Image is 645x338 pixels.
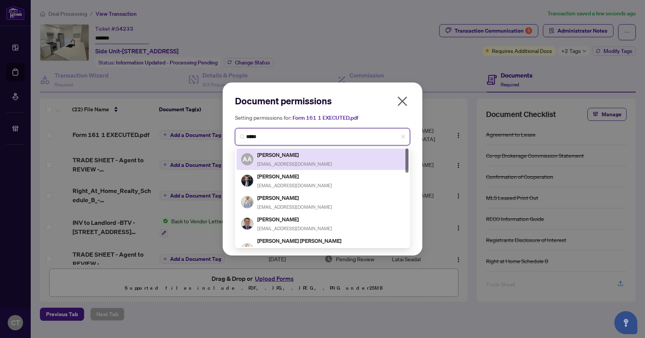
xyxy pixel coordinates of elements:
span: [EMAIL_ADDRESS][DOMAIN_NAME] [257,226,332,231]
h5: [PERSON_NAME] [257,193,332,202]
h5: Setting permissions for: [235,113,410,122]
span: [EMAIL_ADDRESS][DOMAIN_NAME] [257,183,332,188]
span: Form 161 1 EXECUTED.pdf [293,114,358,121]
img: Profile Icon [241,218,253,229]
button: Open asap [614,311,637,334]
span: close [396,95,408,107]
h5: [PERSON_NAME] [257,150,332,159]
img: Profile Icon [241,244,253,255]
h2: Document permissions [235,95,410,107]
h5: [PERSON_NAME] [257,215,332,224]
img: Profile Icon [241,175,253,186]
span: [EMAIL_ADDRESS][DOMAIN_NAME] [257,161,332,167]
h5: [PERSON_NAME] [PERSON_NAME] [257,236,404,245]
h5: [PERSON_NAME] [257,172,332,181]
span: [EMAIL_ADDRESS][DOMAIN_NAME] [257,204,332,210]
span: AA [243,154,252,164]
span: close [401,134,405,139]
img: Profile Icon [241,196,253,208]
img: search_icon [240,134,245,139]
